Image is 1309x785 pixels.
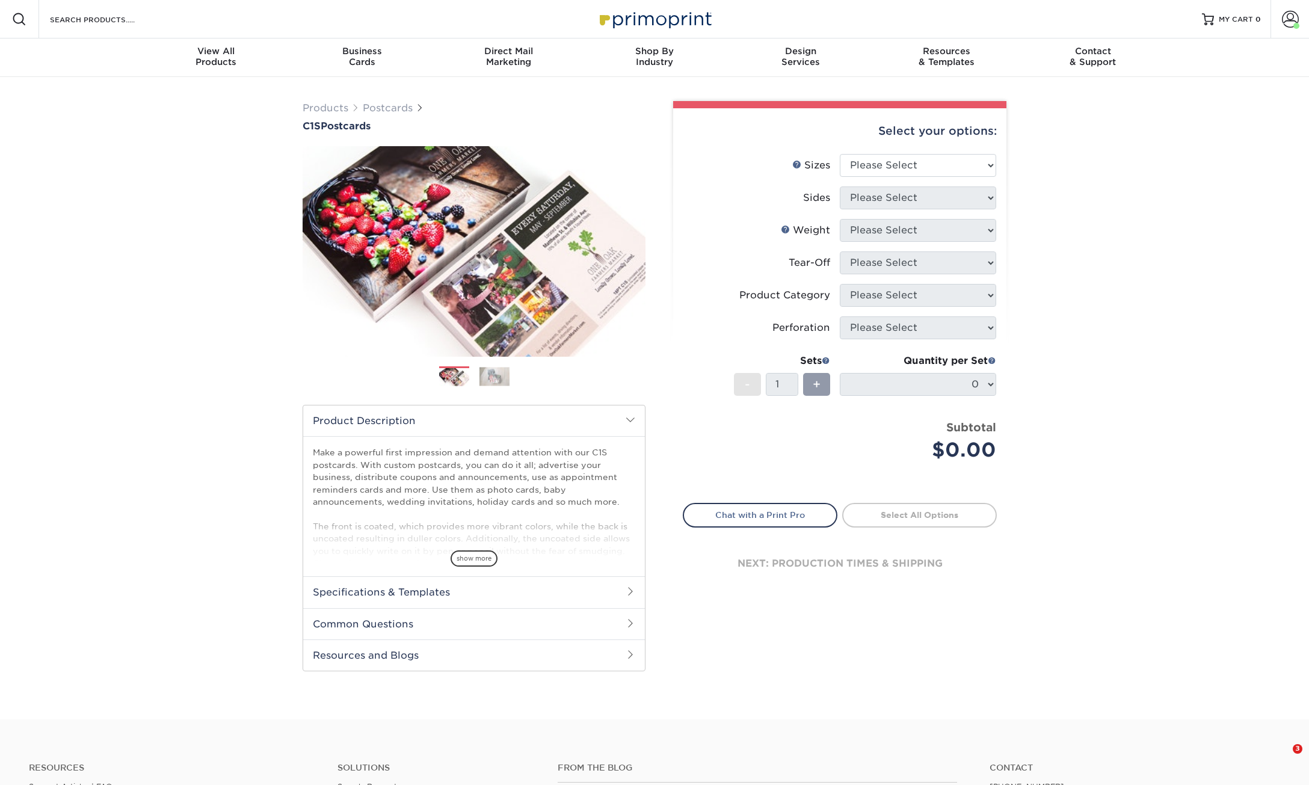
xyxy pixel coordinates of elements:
div: Perforation [772,321,830,335]
div: Sizes [792,158,830,173]
a: Resources& Templates [873,38,1020,77]
div: Industry [582,46,728,67]
span: - [745,375,750,393]
h1: Postcards [303,120,645,132]
span: MY CART [1219,14,1253,25]
h2: Specifications & Templates [303,576,645,608]
span: Design [727,46,873,57]
span: Direct Mail [436,46,582,57]
h4: Resources [29,763,319,773]
h2: Common Questions [303,608,645,639]
span: 3 [1293,744,1302,754]
div: $0.00 [849,436,996,464]
span: 0 [1255,15,1261,23]
a: Products [303,102,348,114]
a: Select All Options [842,503,997,527]
img: Primoprint [594,6,715,32]
a: Contact [990,763,1280,773]
a: Contact& Support [1020,38,1166,77]
div: Quantity per Set [840,354,996,368]
div: Marketing [436,46,582,67]
a: Direct MailMarketing [436,38,582,77]
a: Chat with a Print Pro [683,503,837,527]
div: Services [727,46,873,67]
span: C1S [303,120,321,132]
div: Products [143,46,289,67]
a: DesignServices [727,38,873,77]
a: Shop ByIndustry [582,38,728,77]
div: Cards [289,46,436,67]
p: Make a powerful first impression and demand attention with our C1S postcards. With custom postcar... [313,446,635,618]
div: Select your options: [683,108,997,154]
h4: Solutions [337,763,540,773]
img: Postcards 02 [479,367,510,386]
img: C1S 01 [303,133,645,370]
img: Postcards 01 [439,367,469,388]
a: BusinessCards [289,38,436,77]
span: View All [143,46,289,57]
iframe: Intercom live chat [1268,744,1297,773]
span: Shop By [582,46,728,57]
div: Product Category [739,288,830,303]
span: Contact [1020,46,1166,57]
div: Sets [734,354,830,368]
h4: From the Blog [558,763,957,773]
div: Tear-Off [789,256,830,270]
div: Sides [803,191,830,205]
span: + [813,375,821,393]
a: C1SPostcards [303,120,645,132]
h2: Resources and Blogs [303,639,645,671]
input: SEARCH PRODUCTS..... [49,12,166,26]
span: Business [289,46,436,57]
div: next: production times & shipping [683,528,997,600]
div: Weight [781,223,830,238]
h2: Product Description [303,405,645,436]
a: View AllProducts [143,38,289,77]
a: Postcards [363,102,413,114]
span: Resources [873,46,1020,57]
span: show more [451,550,497,567]
div: & Support [1020,46,1166,67]
strong: Subtotal [946,420,996,434]
div: & Templates [873,46,1020,67]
